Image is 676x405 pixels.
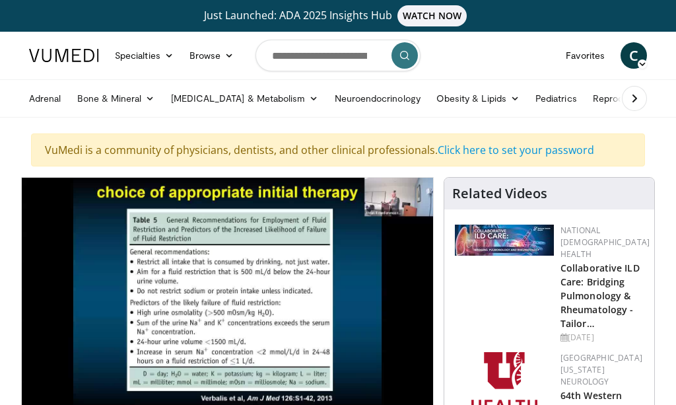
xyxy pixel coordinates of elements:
[558,42,613,69] a: Favorites
[21,85,69,112] a: Adrenal
[560,332,650,344] div: [DATE]
[560,352,642,387] a: [GEOGRAPHIC_DATA][US_STATE] Neurology
[428,85,527,112] a: Obesity & Lipids
[621,42,647,69] a: C
[452,186,547,202] h4: Related Videos
[455,225,554,256] img: 7e341e47-e122-4d5e-9c74-d0a8aaff5d49.jpg.150x105_q85_autocrop_double_scale_upscale_version-0.2.jpg
[585,85,658,112] a: Reproductive
[182,42,242,69] a: Browse
[29,49,99,62] img: VuMedi Logo
[255,40,421,71] input: Search topics, interventions
[397,5,467,26] span: WATCH NOW
[31,133,645,166] div: VuMedi is a community of physicians, dentists, and other clinical professionals.
[560,262,640,330] a: Collaborative ILD Care: Bridging Pulmonology & Rheumatology - Tailor…
[107,42,182,69] a: Specialties
[163,85,327,112] a: [MEDICAL_DATA] & Metabolism
[21,5,655,26] a: Just Launched: ADA 2025 Insights HubWATCH NOW
[560,225,650,260] a: National [DEMOGRAPHIC_DATA] Health
[69,85,163,112] a: Bone & Mineral
[527,85,585,112] a: Pediatrics
[438,143,594,157] a: Click here to set your password
[327,85,428,112] a: Neuroendocrinology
